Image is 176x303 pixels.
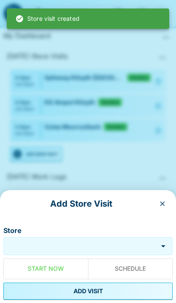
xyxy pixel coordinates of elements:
[88,258,173,279] button: Schedule
[7,197,156,210] p: Add Store Visit
[3,258,88,279] button: Start Now
[157,240,169,252] button: Open
[15,11,79,26] div: Store visit created
[3,258,173,279] div: Now or Scheduled
[3,283,173,300] button: ADD VISIT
